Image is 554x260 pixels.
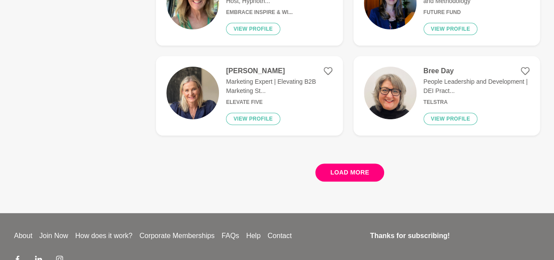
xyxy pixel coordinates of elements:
a: Corporate Memberships [136,231,218,241]
img: 40bbab21f1e2117cf3bf475e112e0ae898414316-2318x2780.jpg [364,67,416,119]
button: View profile [226,113,280,125]
h4: Thanks for subscribing! [370,231,535,241]
p: Marketing Expert | Elevating B2B Marketing St... [226,77,332,96]
h4: [PERSON_NAME] [226,67,332,75]
a: Contact [264,231,295,241]
h6: Telstra [423,99,529,106]
a: [PERSON_NAME]Marketing Expert | Elevating B2B Marketing St...Elevate FiveView profile [156,56,342,135]
h6: Elevate Five [226,99,332,106]
button: View profile [226,23,280,35]
img: 44798ffc020c051cc76b7d18c8dfd3793dc05959-1544x1501.jpg [166,67,219,119]
a: How does it work? [72,231,136,241]
h6: Future Fund [423,9,529,16]
button: View profile [423,23,478,35]
a: Bree DayPeople Leadership and Development | DEI Pract...TelstraView profile [353,56,540,135]
a: Join Now [36,231,72,241]
a: About [11,231,36,241]
button: Load more [315,164,384,182]
a: FAQs [218,231,243,241]
h6: Embrace Inspire & Wi... [226,9,332,16]
button: View profile [423,113,478,125]
h4: Bree Day [423,67,529,75]
p: People Leadership and Development | DEI Pract... [423,77,529,96]
a: Help [243,231,264,241]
